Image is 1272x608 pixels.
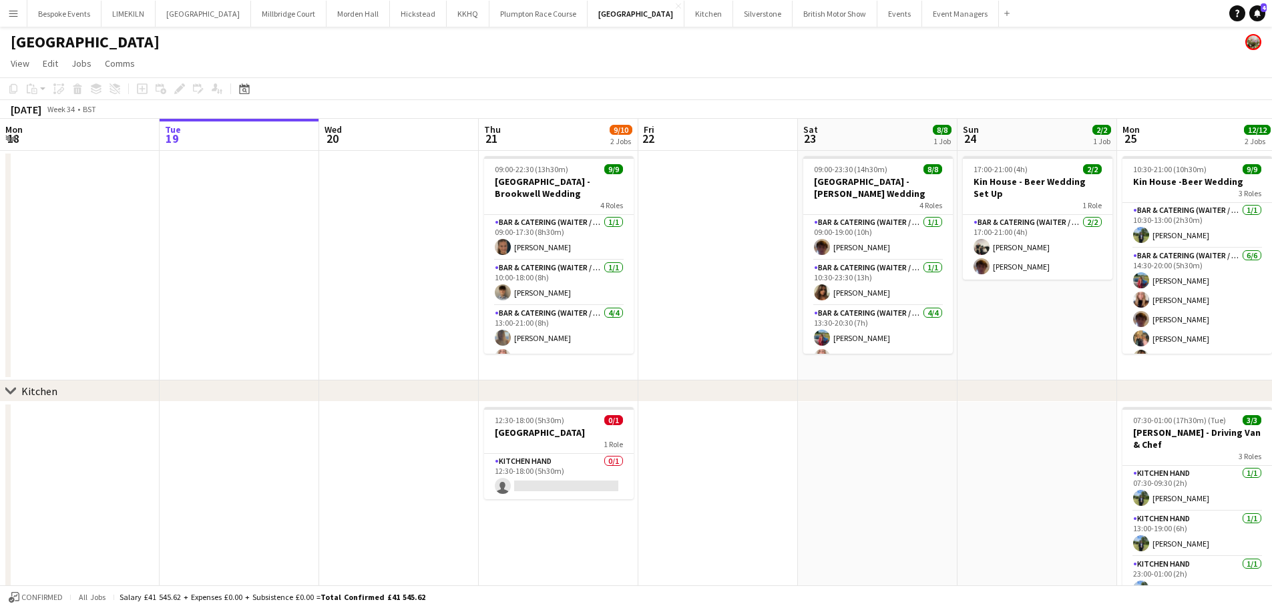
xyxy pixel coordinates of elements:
[495,415,564,425] span: 12:30-18:00 (5h30m)
[1133,415,1226,425] span: 07:30-01:00 (17h30m) (Tue)
[961,131,979,146] span: 24
[484,215,634,260] app-card-role: Bar & Catering (Waiter / waitress)1/109:00-17:30 (8h30m)[PERSON_NAME]
[963,215,1112,280] app-card-role: Bar & Catering (Waiter / waitress)2/217:00-21:00 (4h)[PERSON_NAME][PERSON_NAME]
[1239,188,1261,198] span: 3 Roles
[76,592,108,602] span: All jobs
[1122,176,1272,188] h3: Kin House -Beer Wedding
[1122,203,1272,248] app-card-role: Bar & Catering (Waiter / waitress)1/110:30-13:00 (2h30m)[PERSON_NAME]
[923,164,942,174] span: 8/8
[588,1,684,27] button: [GEOGRAPHIC_DATA]
[963,156,1112,280] app-job-card: 17:00-21:00 (4h)2/2Kin House - Beer Wedding Set Up1 RoleBar & Catering (Waiter / waitress)2/217:0...
[1122,557,1272,602] app-card-role: Kitchen Hand1/123:00-01:00 (2h)[PERSON_NAME]
[610,125,632,135] span: 9/10
[933,136,951,146] div: 1 Job
[974,164,1028,174] span: 17:00-21:00 (4h)
[11,32,160,52] h1: [GEOGRAPHIC_DATA]
[484,454,634,499] app-card-role: Kitchen Hand0/112:30-18:00 (5h30m)
[1122,156,1272,354] app-job-card: 10:30-21:00 (10h30m)9/9Kin House -Beer Wedding3 RolesBar & Catering (Waiter / waitress)1/110:30-1...
[21,593,63,602] span: Confirmed
[7,590,65,605] button: Confirmed
[105,57,135,69] span: Comms
[484,407,634,499] app-job-card: 12:30-18:00 (5h30m)0/1[GEOGRAPHIC_DATA]1 RoleKitchen Hand0/112:30-18:00 (5h30m)
[1120,131,1140,146] span: 25
[251,1,327,27] button: Millbridge Court
[1122,466,1272,511] app-card-role: Kitchen Hand1/107:30-09:30 (2h)[PERSON_NAME]
[484,156,634,354] app-job-card: 09:00-22:30 (13h30m)9/9[GEOGRAPHIC_DATA] - Brookwell Wedding4 RolesBar & Catering (Waiter / waitr...
[1245,136,1270,146] div: 2 Jobs
[21,384,57,398] div: Kitchen
[803,306,953,409] app-card-role: Bar & Catering (Waiter / waitress)4/413:30-20:30 (7h)[PERSON_NAME][PERSON_NAME]
[1244,125,1271,135] span: 12/12
[814,164,887,174] span: 09:00-23:30 (14h30m)
[43,57,58,69] span: Edit
[484,123,501,135] span: Thu
[803,176,953,200] h3: [GEOGRAPHIC_DATA] - [PERSON_NAME] Wedding
[1261,3,1267,12] span: 4
[1082,200,1102,210] span: 1 Role
[44,104,77,114] span: Week 34
[803,156,953,354] app-job-card: 09:00-23:30 (14h30m)8/8[GEOGRAPHIC_DATA] - [PERSON_NAME] Wedding4 RolesBar & Catering (Waiter / w...
[604,415,623,425] span: 0/1
[1093,136,1110,146] div: 1 Job
[27,1,101,27] button: Bespoke Events
[71,57,91,69] span: Jobs
[5,123,23,135] span: Mon
[1122,123,1140,135] span: Mon
[66,55,97,72] a: Jobs
[1122,407,1272,602] app-job-card: 07:30-01:00 (17h30m) (Tue)3/3[PERSON_NAME] - Driving Van & Chef3 RolesKitchen Hand1/107:30-09:30 ...
[610,136,632,146] div: 2 Jobs
[803,260,953,306] app-card-role: Bar & Catering (Waiter / waitress)1/110:30-23:30 (13h)[PERSON_NAME]
[165,123,181,135] span: Tue
[447,1,489,27] button: KKHQ
[321,592,425,602] span: Total Confirmed £41 545.62
[600,200,623,210] span: 4 Roles
[644,123,654,135] span: Fri
[83,104,96,114] div: BST
[3,131,23,146] span: 18
[877,1,922,27] button: Events
[1245,34,1261,50] app-user-avatar: Staffing Manager
[1133,164,1207,174] span: 10:30-21:00 (10h30m)
[733,1,793,27] button: Silverstone
[11,57,29,69] span: View
[1243,164,1261,174] span: 9/9
[919,200,942,210] span: 4 Roles
[1092,125,1111,135] span: 2/2
[484,176,634,200] h3: [GEOGRAPHIC_DATA] - Brookwell Wedding
[963,123,979,135] span: Sun
[37,55,63,72] a: Edit
[803,123,818,135] span: Sat
[484,426,634,438] h3: [GEOGRAPHIC_DATA]
[922,1,999,27] button: Event Managers
[327,1,390,27] button: Morden Hall
[604,439,623,449] span: 1 Role
[1122,511,1272,557] app-card-role: Kitchen Hand1/113:00-19:00 (6h)[PERSON_NAME]
[163,131,181,146] span: 19
[933,125,951,135] span: 8/8
[323,131,342,146] span: 20
[1122,248,1272,390] app-card-role: Bar & Catering (Waiter / waitress)6/614:30-20:00 (5h30m)[PERSON_NAME][PERSON_NAME][PERSON_NAME][P...
[484,260,634,306] app-card-role: Bar & Catering (Waiter / waitress)1/110:00-18:00 (8h)[PERSON_NAME]
[684,1,733,27] button: Kitchen
[1249,5,1265,21] a: 4
[120,592,425,602] div: Salary £41 545.62 + Expenses £0.00 + Subsistence £0.00 =
[99,55,140,72] a: Comms
[1083,164,1102,174] span: 2/2
[11,103,41,116] div: [DATE]
[803,215,953,260] app-card-role: Bar & Catering (Waiter / waitress)1/109:00-19:00 (10h)[PERSON_NAME]
[495,164,568,174] span: 09:00-22:30 (13h30m)
[1122,426,1272,450] h3: [PERSON_NAME] - Driving Van & Chef
[1243,415,1261,425] span: 3/3
[325,123,342,135] span: Wed
[1239,451,1261,461] span: 3 Roles
[963,176,1112,200] h3: Kin House - Beer Wedding Set Up
[390,1,447,27] button: Hickstead
[156,1,251,27] button: [GEOGRAPHIC_DATA]
[642,131,654,146] span: 22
